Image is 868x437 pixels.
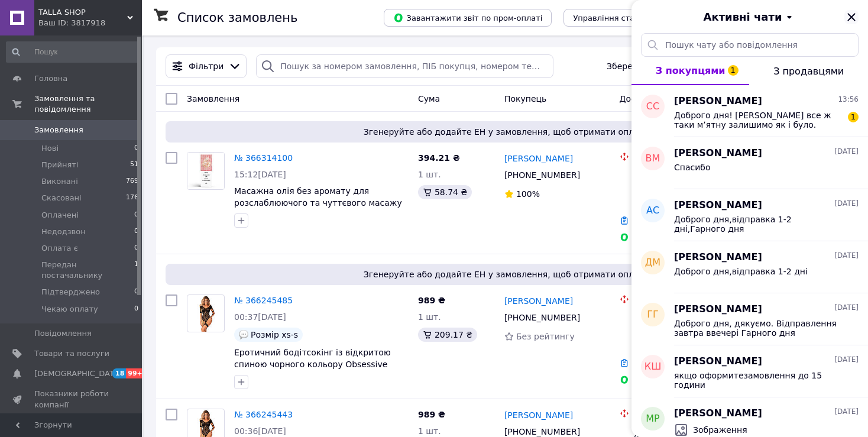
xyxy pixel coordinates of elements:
[674,319,842,338] span: Доброго дня, дякуємо. Відправлення завтра ввечері Гарного дня
[170,268,842,280] span: Згенеруйте або додайте ЕН у замовлення, щоб отримати оплату
[504,153,573,164] a: [PERSON_NAME]
[41,260,134,281] span: Передан постачальнику
[418,94,440,103] span: Cума
[134,260,138,281] span: 1
[834,147,859,157] span: [DATE]
[631,293,868,345] button: ГГ[PERSON_NAME][DATE]Доброго дня, дякуємо. Відправлення завтра ввечері Гарного дня
[773,66,844,77] span: З продавцями
[418,410,445,419] span: 989 ₴
[834,355,859,365] span: [DATE]
[41,210,79,221] span: Оплачені
[844,10,859,24] button: Закрити
[187,152,225,190] a: Фото товару
[384,9,552,27] button: Завантажити звіт по пром-оплаті
[647,308,659,322] span: ГГ
[646,152,660,166] span: ВМ
[848,112,859,122] span: 1
[418,312,441,322] span: 1 шт.
[674,267,808,276] span: Доброго дня,відправка 1-2 дні
[563,9,673,27] button: Управління статусами
[34,125,83,135] span: Замовлення
[112,368,126,378] span: 18
[645,256,660,270] span: ДМ
[239,330,248,339] img: :speech_balloon:
[674,371,842,390] span: якщо оформитезамовлення до 15 години
[834,303,859,313] span: [DATE]
[234,296,293,305] a: № 366245485
[41,160,78,170] span: Прийняті
[418,296,445,305] span: 989 ₴
[34,328,92,339] span: Повідомлення
[134,243,138,254] span: 0
[187,153,224,189] img: Фото товару
[251,330,298,339] span: Розмір xs-s
[516,332,575,341] span: Без рейтингу
[631,345,868,397] button: КШ[PERSON_NAME][DATE]якщо оформитезамовлення до 15 години
[177,11,297,25] h1: Список замовлень
[187,294,225,332] a: Фото товару
[674,407,762,420] span: [PERSON_NAME]
[34,368,122,379] span: [DEMOGRAPHIC_DATA]
[38,7,127,18] span: TALLA SHOP
[631,57,749,85] button: З покупцями1
[41,226,86,237] span: Недодзвон
[749,57,868,85] button: З продавцями
[607,60,693,72] span: Збережені фільтри:
[418,153,460,163] span: 394.21 ₴
[41,287,100,297] span: Підтверджено
[134,143,138,154] span: 0
[41,143,59,154] span: Нові
[665,9,835,25] button: Активні чати
[631,241,868,293] button: ДМ[PERSON_NAME][DATE]Доброго дня,відправка 1-2 дні
[631,189,868,241] button: АС[PERSON_NAME][DATE]Доброго дня,відправка 1-2 дні,Гарного дня
[234,186,402,231] a: Масажна олія без аромату для розслаблюючого та чуттєвого масажу для двох Satisfyer Massage Oil Ne...
[134,287,138,297] span: 0
[418,328,477,342] div: 209.17 ₴
[38,18,142,28] div: Ваш ID: 3817918
[674,251,762,264] span: [PERSON_NAME]
[703,9,782,25] span: Активні чати
[234,348,397,393] a: Еротичний бодітсокінг із відкритою спиною чорного кольору Obsessive Bodystocking G334 розміри S M...
[674,199,762,212] span: [PERSON_NAME]
[170,126,842,138] span: Згенеруйте або додайте ЕН у замовлення, щоб отримати оплату
[418,426,441,436] span: 1 шт.
[504,295,573,307] a: [PERSON_NAME]
[126,176,138,187] span: 769
[834,251,859,261] span: [DATE]
[418,185,472,199] div: 58.74 ₴
[641,33,859,57] input: Пошук чату або повідомлення
[126,368,145,378] span: 99+
[234,426,286,436] span: 00:36[DATE]
[834,199,859,209] span: [DATE]
[34,389,109,410] span: Показники роботи компанії
[502,167,582,183] div: [PHONE_NUMBER]
[674,95,762,108] span: [PERSON_NAME]
[187,94,239,103] span: Замовлення
[504,94,546,103] span: Покупець
[674,303,762,316] span: [PERSON_NAME]
[656,65,726,76] span: З покупцями
[838,95,859,105] span: 13:56
[418,170,441,179] span: 1 шт.
[504,409,573,421] a: [PERSON_NAME]
[34,73,67,84] span: Головна
[834,407,859,417] span: [DATE]
[134,210,138,221] span: 0
[234,410,293,419] a: № 366245443
[126,193,138,203] span: 176
[646,100,659,114] span: СС
[41,176,78,187] span: Виконані
[674,215,842,234] span: Доброго дня,відправка 1-2 дні,Гарного дня
[644,360,661,374] span: КШ
[41,304,98,315] span: Чекаю оплату
[189,60,224,72] span: Фільтри
[256,54,553,78] input: Пошук за номером замовлення, ПІБ покупця, номером телефону, Email, номером накладної
[620,94,707,103] span: Доставка та оплата
[393,12,542,23] span: Завантажити звіт по пром-оплаті
[693,424,747,436] span: Зображення
[646,412,659,426] span: МР
[674,163,711,172] span: Спасибо
[728,65,739,76] span: 1
[516,189,540,199] span: 100%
